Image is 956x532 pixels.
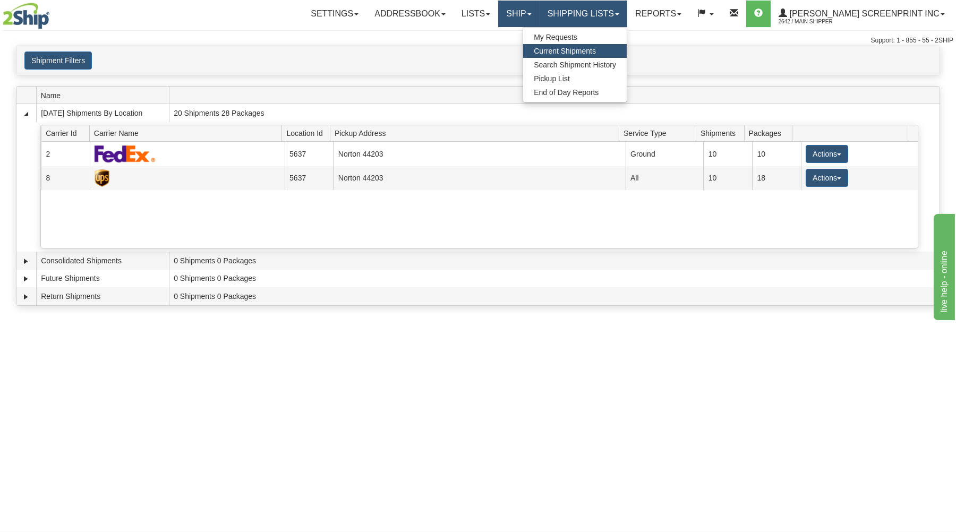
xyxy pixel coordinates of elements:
[335,125,619,141] span: Pickup Address
[41,87,169,104] span: Name
[36,270,169,288] td: Future Shipments
[285,142,334,166] td: 5637
[454,1,498,27] a: Lists
[41,142,90,166] td: 2
[36,104,169,122] td: [DATE] Shipments By Location
[41,166,90,190] td: 8
[3,3,49,29] img: logo2642.jpg
[333,166,625,190] td: Norton 44203
[169,104,940,122] td: 20 Shipments 28 Packages
[523,85,627,99] a: End of Day Reports
[24,52,92,70] button: Shipment Filters
[540,1,627,27] a: Shipping lists
[3,36,953,45] div: Support: 1 - 855 - 55 - 2SHIP
[21,256,31,267] a: Expand
[932,212,955,320] iframe: chat widget
[303,1,366,27] a: Settings
[36,287,169,305] td: Return Shipments
[752,142,801,166] td: 10
[523,72,627,85] a: Pickup List
[169,270,940,288] td: 0 Shipments 0 Packages
[46,125,89,141] span: Carrier Id
[752,166,801,190] td: 18
[806,145,848,163] button: Actions
[787,9,940,18] span: [PERSON_NAME] Screenprint Inc
[94,125,282,141] span: Carrier Name
[21,291,31,302] a: Expand
[806,169,848,187] button: Actions
[779,16,858,27] span: 2642 / Main Shipper
[626,142,704,166] td: Ground
[624,125,696,141] span: Service Type
[21,273,31,284] a: Expand
[169,287,940,305] td: 0 Shipments 0 Packages
[169,252,940,270] td: 0 Shipments 0 Packages
[333,142,625,166] td: Norton 44203
[366,1,454,27] a: Addressbook
[286,125,330,141] span: Location Id
[701,125,744,141] span: Shipments
[285,166,334,190] td: 5637
[523,30,627,44] a: My Requests
[8,6,98,19] div: live help - online
[95,169,109,187] img: UPS
[534,47,596,55] span: Current Shipments
[498,1,539,27] a: Ship
[534,88,599,97] span: End of Day Reports
[36,252,169,270] td: Consolidated Shipments
[523,58,627,72] a: Search Shipment History
[95,145,156,162] img: FedEx Express®
[627,1,689,27] a: Reports
[523,44,627,58] a: Current Shipments
[626,166,704,190] td: All
[703,166,752,190] td: 10
[534,61,616,69] span: Search Shipment History
[703,142,752,166] td: 10
[534,33,577,41] span: My Requests
[534,74,570,83] span: Pickup List
[749,125,792,141] span: Packages
[21,108,31,119] a: Collapse
[771,1,953,27] a: [PERSON_NAME] Screenprint Inc 2642 / Main Shipper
